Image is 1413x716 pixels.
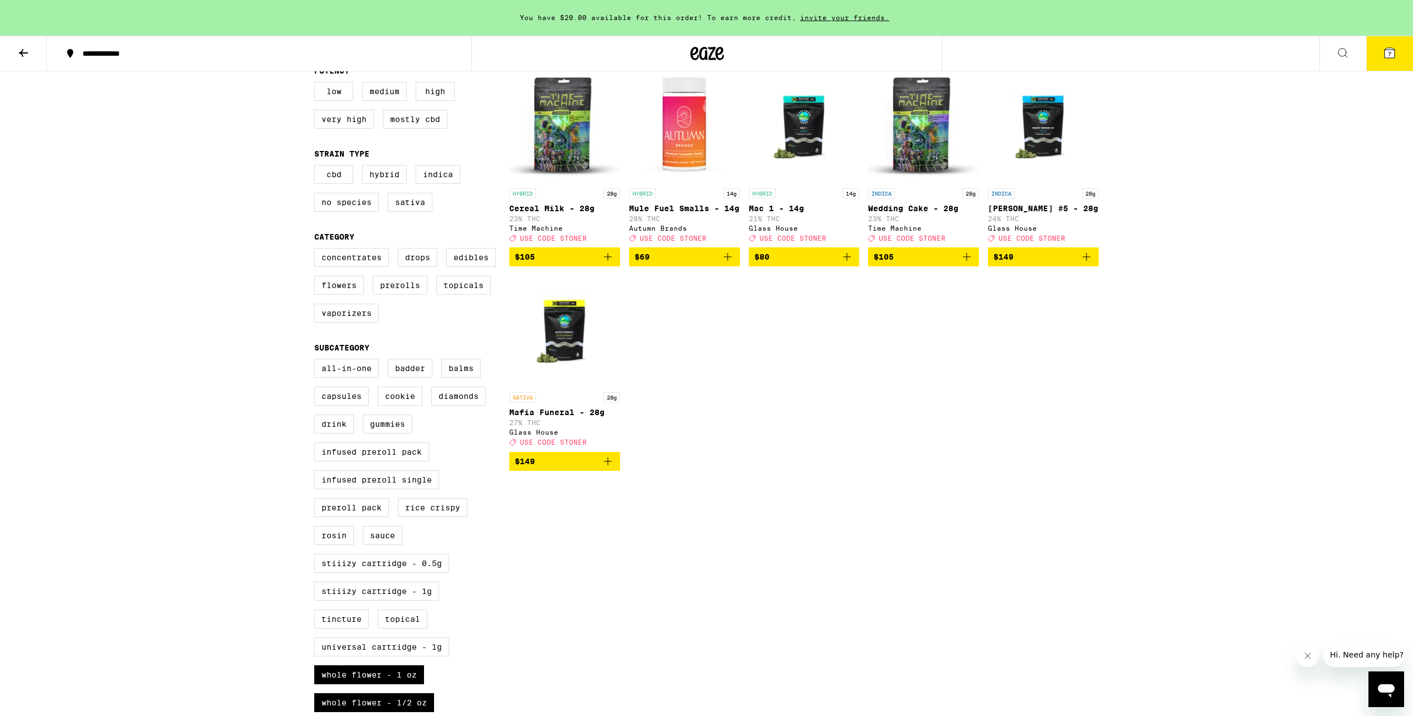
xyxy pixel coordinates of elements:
img: Autumn Brands - Mule Fuel Smalls - 14g [629,71,740,183]
label: STIIIZY Cartridge - 1g [314,582,439,601]
label: Preroll Pack [314,498,389,517]
legend: Category [314,232,354,241]
span: $105 [874,252,894,261]
iframe: Message from company [1323,642,1404,667]
label: Medium [362,82,407,101]
label: Topicals [436,276,491,295]
span: You have $20.00 available for this order! To earn more credit, [520,14,796,21]
label: Concentrates [314,248,389,267]
label: Balms [441,359,481,378]
button: Add to bag [868,247,979,266]
label: Rosin [314,526,354,545]
p: 27% THC [509,419,620,426]
button: Add to bag [629,247,740,266]
iframe: Close message [1297,645,1319,667]
label: Sauce [363,526,402,545]
label: Diamonds [431,387,486,406]
a: Open page for Cereal Milk - 28g from Time Machine [509,71,620,247]
button: Add to bag [988,247,1099,266]
a: Open page for Mule Fuel Smalls - 14g from Autumn Brands [629,71,740,247]
a: Open page for Mafia Funeral - 28g from Glass House [509,275,620,451]
button: Add to bag [509,247,620,266]
span: $149 [515,457,535,466]
label: Flowers [314,276,364,295]
div: Autumn Brands [629,225,740,232]
p: Cereal Milk - 28g [509,204,620,213]
span: invite your friends. [796,14,893,21]
label: Infused Preroll Single [314,470,439,489]
legend: Subcategory [314,343,369,352]
label: Drops [398,248,437,267]
p: HYBRID [629,188,656,198]
a: Open page for Mac 1 - 14g from Glass House [749,71,860,247]
iframe: Button to launch messaging window [1368,671,1404,707]
label: Tincture [314,610,369,629]
p: 28% THC [629,215,740,222]
p: 28g [603,392,620,402]
label: CBD [314,165,353,184]
p: 23% THC [868,215,979,222]
p: HYBRID [749,188,776,198]
p: Wedding Cake - 28g [868,204,979,213]
p: 28g [1082,188,1099,198]
img: Glass House - Mac 1 - 14g [749,71,860,183]
span: USE CODE STONER [759,235,826,242]
p: 23% THC [509,215,620,222]
label: Topical [378,610,427,629]
label: Whole Flower - 1/2 oz [314,693,434,712]
label: Capsules [314,387,369,406]
a: Open page for Donny Burger #5 - 28g from Glass House [988,71,1099,247]
label: Vaporizers [314,304,379,323]
button: Add to bag [749,247,860,266]
span: USE CODE STONER [998,235,1065,242]
label: Cookie [378,387,422,406]
p: 24% THC [988,215,1099,222]
span: USE CODE STONER [520,235,587,242]
span: $105 [515,252,535,261]
img: Glass House - Mafia Funeral - 28g [509,275,620,387]
p: 28g [962,188,979,198]
span: USE CODE STONER [879,235,946,242]
label: Rice Crispy [398,498,467,517]
label: High [416,82,455,101]
label: Low [314,82,353,101]
p: HYBRID [509,188,536,198]
span: 7 [1388,51,1391,57]
label: Hybrid [362,165,407,184]
p: 14g [723,188,740,198]
a: Open page for Wedding Cake - 28g from Time Machine [868,71,979,247]
img: Glass House - Donny Burger #5 - 28g [988,71,1099,183]
label: No Species [314,193,379,212]
label: Prerolls [373,276,427,295]
label: Sativa [388,193,432,212]
div: Time Machine [868,225,979,232]
label: Badder [388,359,432,378]
p: 21% THC [749,215,860,222]
button: Add to bag [509,452,620,471]
button: 7 [1366,36,1413,71]
span: $149 [993,252,1014,261]
p: INDICA [988,188,1015,198]
p: SATIVA [509,392,536,402]
img: Time Machine - Wedding Cake - 28g [868,71,979,183]
div: Time Machine [509,225,620,232]
span: USE CODE STONER [520,439,587,446]
p: INDICA [868,188,895,198]
label: All-In-One [314,359,379,378]
p: 14g [842,188,859,198]
p: Mule Fuel Smalls - 14g [629,204,740,213]
label: Mostly CBD [383,110,447,129]
p: 28g [603,188,620,198]
span: USE CODE STONER [640,235,706,242]
span: $69 [635,252,650,261]
img: Time Machine - Cereal Milk - 28g [509,71,620,183]
label: Indica [416,165,460,184]
label: Edibles [446,248,496,267]
label: Very High [314,110,374,129]
p: Mafia Funeral - 28g [509,408,620,417]
label: Gummies [363,415,412,434]
label: Drink [314,415,354,434]
label: Infused Preroll Pack [314,442,429,461]
label: Whole Flower - 1 oz [314,665,424,684]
